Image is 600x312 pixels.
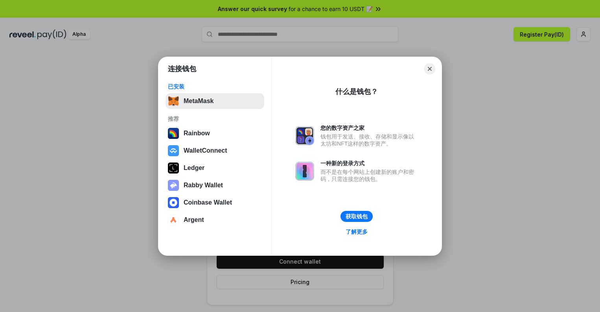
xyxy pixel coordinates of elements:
img: svg+xml,%3Csvg%20xmlns%3D%22http%3A%2F%2Fwww.w3.org%2F2000%2Fsvg%22%20width%3D%2228%22%20height%3... [168,162,179,174]
button: Rabby Wallet [166,177,264,193]
div: 什么是钱包？ [335,87,378,96]
img: svg+xml,%3Csvg%20fill%3D%22none%22%20height%3D%2233%22%20viewBox%3D%220%200%2035%2033%22%20width%... [168,96,179,107]
div: 一种新的登录方式 [320,160,418,167]
div: Coinbase Wallet [184,199,232,206]
div: WalletConnect [184,147,227,154]
button: MetaMask [166,93,264,109]
button: Rainbow [166,126,264,141]
img: svg+xml,%3Csvg%20width%3D%2228%22%20height%3D%2228%22%20viewBox%3D%220%200%2028%2028%22%20fill%3D... [168,145,179,156]
div: 获取钱包 [346,213,368,220]
div: Rainbow [184,130,210,137]
button: Argent [166,212,264,228]
div: 钱包用于发送、接收、存储和显示像以太坊和NFT这样的数字资产。 [320,133,418,147]
img: svg+xml,%3Csvg%20xmlns%3D%22http%3A%2F%2Fwww.w3.org%2F2000%2Fsvg%22%20fill%3D%22none%22%20viewBox... [295,126,314,145]
div: Rabby Wallet [184,182,223,189]
img: svg+xml,%3Csvg%20width%3D%2228%22%20height%3D%2228%22%20viewBox%3D%220%200%2028%2028%22%20fill%3D... [168,197,179,208]
div: 推荐 [168,115,262,122]
div: Ledger [184,164,204,172]
button: Coinbase Wallet [166,195,264,210]
div: 而不是在每个网站上创建新的账户和密码，只需连接您的钱包。 [320,168,418,183]
img: svg+xml,%3Csvg%20xmlns%3D%22http%3A%2F%2Fwww.w3.org%2F2000%2Fsvg%22%20fill%3D%22none%22%20viewBox... [295,162,314,181]
h1: 连接钱包 [168,64,196,74]
img: svg+xml,%3Csvg%20width%3D%2228%22%20height%3D%2228%22%20viewBox%3D%220%200%2028%2028%22%20fill%3D... [168,214,179,225]
div: 您的数字资产之家 [320,124,418,131]
div: Argent [184,216,204,223]
div: 已安装 [168,83,262,90]
img: svg+xml,%3Csvg%20xmlns%3D%22http%3A%2F%2Fwww.w3.org%2F2000%2Fsvg%22%20fill%3D%22none%22%20viewBox... [168,180,179,191]
div: 了解更多 [346,228,368,235]
button: Ledger [166,160,264,176]
button: WalletConnect [166,143,264,159]
a: 了解更多 [341,227,372,237]
button: 获取钱包 [340,211,373,222]
button: Close [424,63,435,74]
img: svg+xml,%3Csvg%20width%3D%22120%22%20height%3D%22120%22%20viewBox%3D%220%200%20120%20120%22%20fil... [168,128,179,139]
div: MetaMask [184,98,213,105]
